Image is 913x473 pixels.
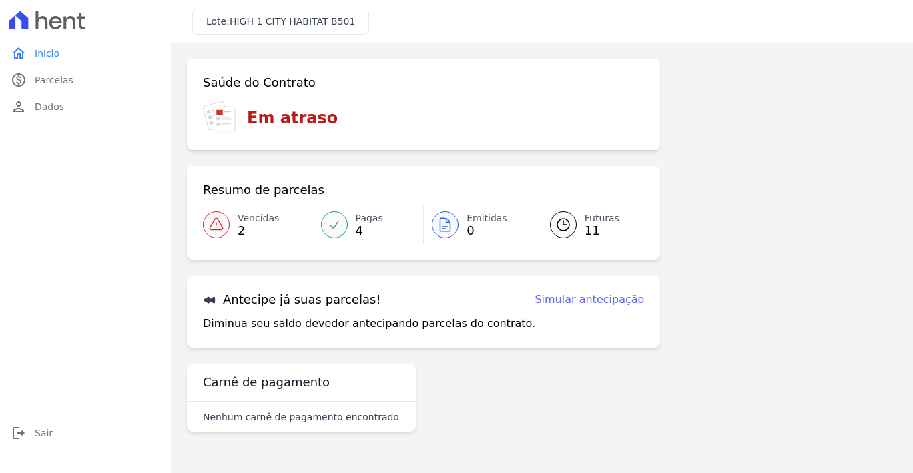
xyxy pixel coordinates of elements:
a: Pagas 4 [313,206,424,244]
h3: Lote: [206,15,355,29]
a: paidParcelas [5,67,166,93]
span: HIGH 1 CITY HABITAT B501 [230,16,355,27]
a: homeInício [5,40,166,67]
a: Emitidas 0 [424,206,534,244]
span: Emitidas [467,211,507,225]
a: logoutSair [5,420,166,446]
h3: Saúde do Contrato [203,75,316,91]
span: Parcelas [35,73,73,87]
span: Sair [35,426,53,440]
a: Futuras 11 [534,206,645,244]
p: Nenhum carnê de pagamento encontrado [203,410,399,424]
i: paid [11,72,27,88]
span: Início [35,47,59,60]
i: home [11,45,27,61]
a: Vencidas 2 [203,206,313,244]
span: 0 [467,225,507,236]
span: Dados [35,100,64,113]
span: 2 [238,225,279,236]
h3: Em atraso [247,106,338,130]
a: personDados [5,93,166,120]
p: Diminua seu saldo devedor antecipando parcelas do contrato. [203,316,535,332]
h3: Resumo de parcelas [203,182,324,198]
a: Simular antecipação [535,292,644,308]
span: 11 [585,225,619,236]
i: person [11,99,27,115]
h3: Antecipe já suas parcelas! [203,292,381,308]
i: logout [11,425,27,441]
span: Pagas [356,211,383,225]
span: Vencidas [238,211,279,225]
h3: Carnê de pagamento [203,374,330,390]
span: Futuras [585,211,619,225]
span: 4 [356,225,383,236]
